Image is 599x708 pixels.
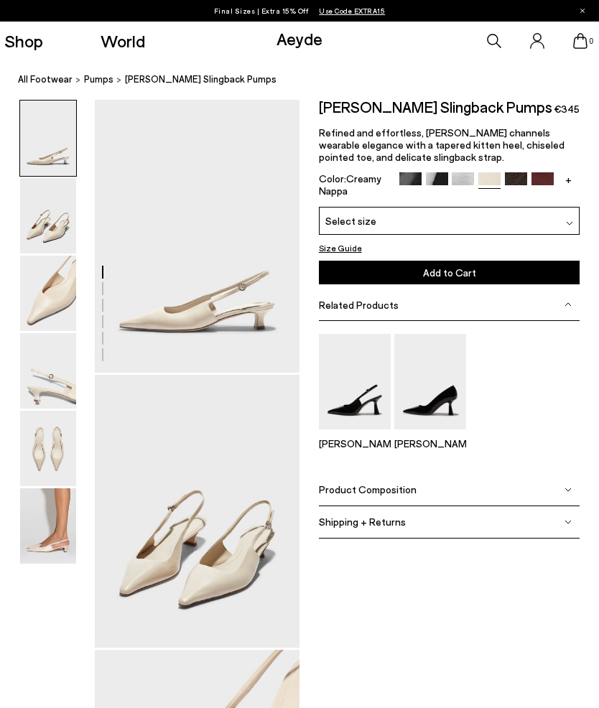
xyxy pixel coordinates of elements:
[84,73,113,85] span: Pumps
[394,437,466,450] p: [PERSON_NAME]
[319,6,385,15] span: Navigate to /collections/ss25-final-sizes
[319,173,391,197] div: Color:
[4,32,43,50] a: Shop
[319,241,362,255] button: Size Guide
[319,437,391,450] p: [PERSON_NAME]
[319,484,417,496] span: Product Composition
[394,419,466,450] a: Zandra Pointed Pumps [PERSON_NAME]
[565,486,572,493] img: svg%3E
[101,32,145,50] a: World
[319,126,565,163] span: Refined and effortless, [PERSON_NAME] channels wearable elegance with a tapered kitten heel, chis...
[319,516,406,528] span: Shipping + Returns
[566,220,573,228] img: svg%3E
[573,33,588,49] a: 0
[20,178,76,253] img: Catrina Slingback Pumps - Image 2
[84,72,113,87] a: Pumps
[214,4,386,18] p: Final Sizes | Extra 15% Off
[565,518,572,526] img: svg%3E
[20,411,76,486] img: Catrina Slingback Pumps - Image 5
[319,334,391,429] img: Fernanda Slingback Pumps
[18,72,73,87] a: All Footwear
[325,213,376,228] span: Select size
[588,37,595,45] span: 0
[20,488,76,564] img: Catrina Slingback Pumps - Image 6
[557,173,580,186] a: +
[319,419,391,450] a: Fernanda Slingback Pumps [PERSON_NAME]
[394,334,466,429] img: Zandra Pointed Pumps
[319,299,399,311] span: Related Products
[20,333,76,409] img: Catrina Slingback Pumps - Image 4
[554,102,580,116] span: €345
[18,60,599,100] nav: breadcrumb
[277,28,322,49] a: Aeyde
[319,173,381,197] span: Creamy Nappa
[20,256,76,331] img: Catrina Slingback Pumps - Image 3
[319,100,552,114] h2: [PERSON_NAME] Slingback Pumps
[20,101,76,176] img: Catrina Slingback Pumps - Image 1
[125,72,277,87] span: [PERSON_NAME] Slingback Pumps
[319,261,580,284] button: Add to Cart
[565,301,572,308] img: svg%3E
[423,266,476,279] span: Add to Cart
